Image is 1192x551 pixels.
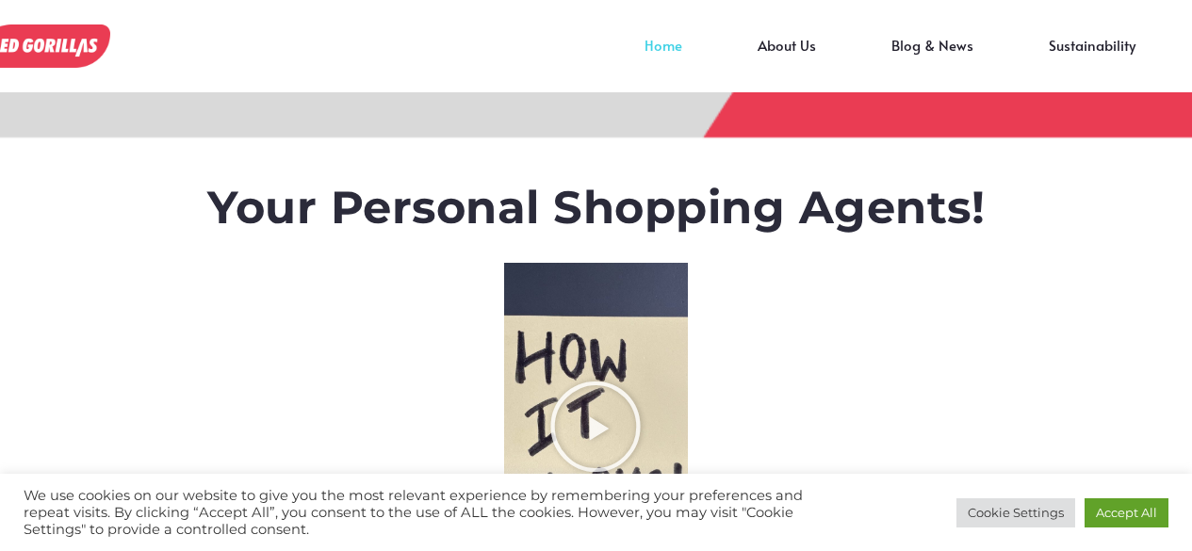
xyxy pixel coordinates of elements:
[1085,498,1168,527] a: Accept All
[720,45,854,73] a: About Us
[548,380,643,474] div: Play Video about RedGorillas How it Works
[1011,45,1173,73] a: Sustainability
[956,498,1075,527] a: Cookie Settings
[84,181,1109,235] h1: Your Personal Shopping Agents!
[854,45,1011,73] a: Blog & News
[24,487,825,538] div: We use cookies on our website to give you the most relevant experience by remembering your prefer...
[607,45,720,73] a: Home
